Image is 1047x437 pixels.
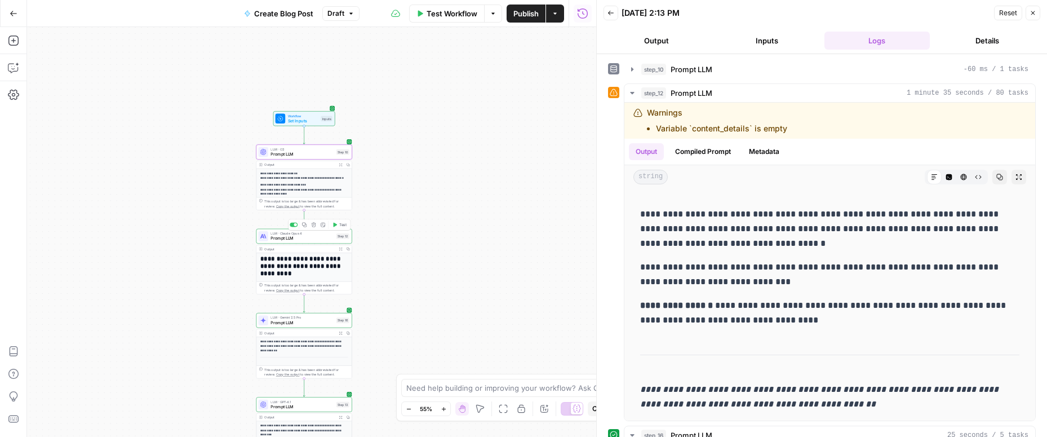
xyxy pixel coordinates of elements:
span: LLM · O3 [270,147,334,152]
button: Compiled Prompt [668,143,738,160]
span: Create Blog Post [254,8,313,19]
span: LLM · Claude Opus 4 [270,231,334,236]
span: Prompt LLM [270,320,334,326]
div: Output [264,162,335,167]
div: This output is too large & has been abbreviated for review. to view the full content. [264,283,349,293]
div: Output [264,246,335,251]
button: Reset [994,6,1022,20]
span: Workflow [288,113,318,118]
div: WorkflowSet InputsInputs [256,111,352,126]
div: Step 12 [336,233,349,239]
button: Test [330,220,349,228]
span: Copy the output [276,204,300,208]
div: 1 minute 35 seconds / 80 tasks [624,103,1035,421]
span: Set Inputs [288,118,318,124]
span: string [633,170,668,184]
button: Metadata [742,143,786,160]
g: Edge from step_16 to step_13 [303,378,305,396]
div: This output is too large & has been abbreviated for review. to view the full content. [264,198,349,209]
span: Publish [513,8,539,19]
span: Prompt LLM [270,151,334,157]
button: Details [934,32,1040,50]
button: Create Blog Post [237,5,320,23]
button: Test Workflow [409,5,484,23]
span: -60 ms / 1 tasks [964,64,1028,74]
span: step_10 [641,64,666,75]
div: Warnings [647,107,787,134]
span: Copy the output [276,289,300,293]
button: Inputs [714,32,820,50]
g: Edge from step_12 to step_16 [303,294,305,312]
div: Output [264,330,335,336]
button: Publish [507,5,545,23]
span: Prompt LLM [270,235,334,241]
button: Copy [588,401,614,416]
span: Reset [999,8,1017,18]
span: 55% [420,404,432,413]
span: Prompt LLM [671,64,712,75]
div: Output [264,415,335,420]
span: LLM · Gemini 2.5 Pro [270,315,334,320]
div: This output is too large & has been abbreviated for review. to view the full content. [264,367,349,377]
span: step_12 [641,87,666,99]
button: Output [604,32,709,50]
span: Prompt LLM [671,87,712,99]
button: Output [629,143,664,160]
li: Variable `content_details` is empty [656,123,787,134]
span: Test [339,222,347,228]
span: Test Workflow [427,8,477,19]
g: Edge from start to step_10 [303,126,305,144]
span: Prompt LLM [270,404,334,410]
div: Inputs [321,116,332,121]
button: Logs [824,32,930,50]
span: Copy the output [276,373,300,377]
div: Step 10 [336,149,349,155]
button: -60 ms / 1 tasks [624,60,1035,78]
button: Draft [322,6,360,21]
span: Draft [327,8,344,19]
button: 1 minute 35 seconds / 80 tasks [624,84,1035,102]
span: 1 minute 35 seconds / 80 tasks [907,88,1028,98]
span: LLM · GPT-4.1 [270,399,334,404]
div: Step 16 [336,317,349,323]
div: Step 13 [336,402,349,408]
